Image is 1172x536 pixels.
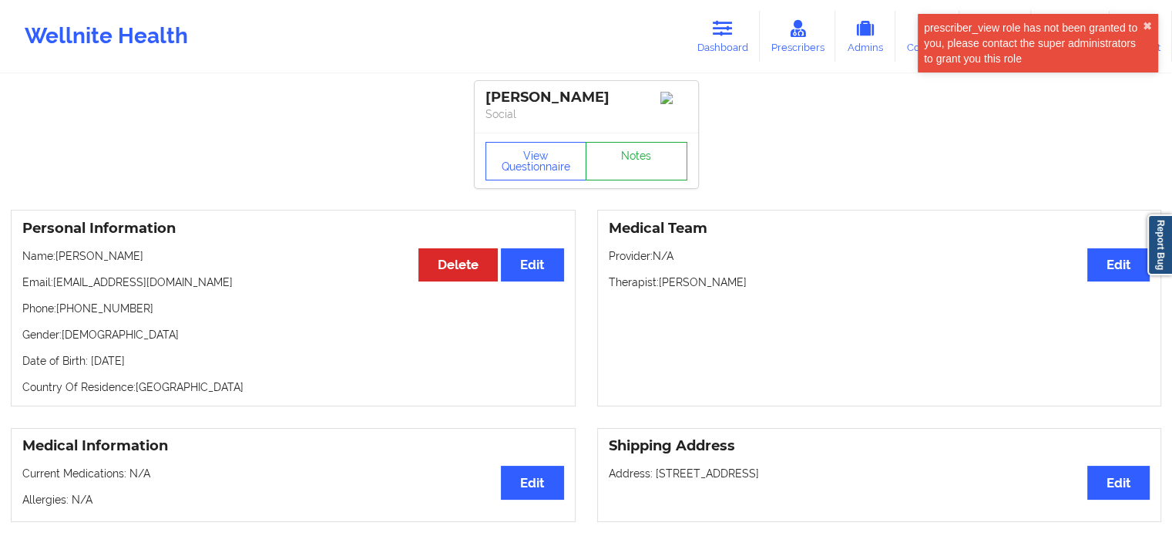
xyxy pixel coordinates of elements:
[1143,20,1152,32] button: close
[609,275,1150,290] p: Therapist: [PERSON_NAME]
[924,20,1143,66] div: prescriber_view role has not been granted to you, please contact the super administrators to gran...
[609,220,1150,238] h3: Medical Team
[686,11,760,62] a: Dashboard
[22,353,564,369] p: Date of Birth: [DATE]
[485,106,687,122] p: Social
[760,11,836,62] a: Prescribers
[1087,466,1150,499] button: Edit
[22,301,564,316] p: Phone: [PHONE_NUMBER]
[22,248,564,264] p: Name: [PERSON_NAME]
[485,89,687,106] div: [PERSON_NAME]
[609,466,1150,481] p: Address: [STREET_ADDRESS]
[22,466,564,481] p: Current Medications: N/A
[609,248,1150,264] p: Provider: N/A
[22,379,564,395] p: Country Of Residence: [GEOGRAPHIC_DATA]
[22,437,564,455] h3: Medical Information
[1147,214,1172,275] a: Report Bug
[1087,248,1150,281] button: Edit
[418,248,498,281] button: Delete
[22,220,564,238] h3: Personal Information
[660,92,687,104] img: Image%2Fplaceholer-image.png
[895,11,959,62] a: Coaches
[609,437,1150,455] h3: Shipping Address
[22,275,564,290] p: Email: [EMAIL_ADDRESS][DOMAIN_NAME]
[22,492,564,507] p: Allergies: N/A
[835,11,895,62] a: Admins
[485,142,587,180] button: View Questionnaire
[501,466,563,499] button: Edit
[22,327,564,342] p: Gender: [DEMOGRAPHIC_DATA]
[501,248,563,281] button: Edit
[586,142,687,180] a: Notes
